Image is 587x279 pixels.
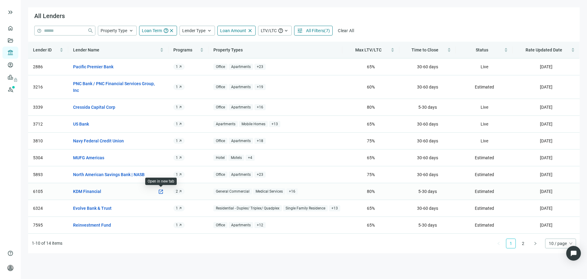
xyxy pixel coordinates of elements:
[526,47,562,52] span: Rate Updated Date
[506,239,515,248] a: 1
[399,133,456,149] td: 30-60 days
[533,242,537,245] span: right
[158,189,164,195] a: open_in_new
[475,85,494,89] span: Estimated
[163,28,169,33] span: help
[540,64,552,69] span: [DATE]
[28,183,68,200] td: 6105
[213,188,252,195] span: General Commercial
[475,172,494,177] span: Estimated
[261,28,277,33] span: LTV/LTC
[176,138,178,143] span: 1
[148,179,174,184] div: Open in new tab
[540,122,552,126] span: [DATE]
[73,154,104,161] a: MUFG Americas
[32,239,62,248] li: 1-10 of 14 items
[73,188,101,195] a: KDM Financial
[306,28,324,33] span: All Filters
[399,217,456,234] td: 5-30 days
[540,223,552,228] span: [DATE]
[73,171,145,178] a: North American Savings Bank | NASB
[540,206,552,211] span: [DATE]
[179,173,182,176] span: arrow_outward
[28,200,68,217] td: 6324
[283,28,289,33] span: keyboard_arrow_up
[176,64,178,69] span: 1
[239,121,268,127] span: Mobile Homes
[213,121,238,127] span: Apartments
[73,138,124,144] a: Navy Federal Credit Union
[283,205,328,212] span: Single Family Residence
[213,84,227,90] span: Office
[399,149,456,166] td: 30-60 days
[101,28,127,33] span: Property Type
[28,149,68,166] td: 5304
[176,206,178,211] span: 1
[7,9,14,16] span: keyboard_double_arrow_right
[367,64,375,69] span: 65 %
[213,47,243,52] span: Property Types
[367,122,375,126] span: 65 %
[475,155,494,160] span: Estimated
[540,105,552,110] span: [DATE]
[176,172,178,177] span: 1
[33,47,52,52] span: Lender ID
[179,85,182,89] span: arrow_outward
[246,155,255,161] span: + 4
[254,64,266,70] span: + 23
[28,116,68,133] td: 3712
[297,28,303,34] span: tune
[367,172,375,177] span: 75 %
[73,222,111,228] a: Reinvestment Fund
[73,63,113,70] a: Pacific Premier Bank
[7,265,13,271] span: person
[494,239,504,248] button: left
[540,189,552,194] span: [DATE]
[73,47,99,52] span: Lender Name
[481,122,488,126] span: Live
[207,28,212,33] span: keyboard_arrow_up
[324,28,330,33] span: ( 7 )
[213,64,227,70] span: Office
[228,155,244,161] span: Motels
[73,121,89,127] a: US Bank
[399,58,456,75] td: 30-60 days
[179,223,182,227] span: arrow_outward
[540,155,552,160] span: [DATE]
[338,28,354,33] span: Clear All
[173,47,192,52] span: Programs
[213,222,227,228] span: Office
[213,172,227,178] span: Office
[549,239,572,248] span: 10 / page
[540,138,552,143] span: [DATE]
[545,239,576,248] div: Page Size
[28,133,68,149] td: 3810
[176,223,178,228] span: 1
[294,26,333,36] button: tuneAll Filters(7)
[254,172,266,178] span: + 23
[179,105,182,109] span: arrow_outward
[367,189,375,194] span: 80 %
[73,104,115,111] a: Cressida Capital Corp
[399,116,456,133] td: 30-60 days
[229,84,253,90] span: Apartments
[329,205,340,212] span: + 13
[254,104,266,111] span: + 16
[179,206,182,210] span: arrow_outward
[73,205,112,212] a: Evolve Bank & Trust
[269,121,280,127] span: + 13
[213,104,227,111] span: Office
[475,189,494,194] span: Estimated
[367,85,375,89] span: 60 %
[254,222,266,228] span: + 12
[530,239,540,248] button: right
[7,250,13,256] span: help
[73,80,157,94] a: PNC Bank / PNC Financial Services Group, Inc
[399,183,456,200] td: 5-30 days
[34,12,65,20] span: All Lenders
[481,64,488,69] span: Live
[179,139,182,143] span: arrow_outward
[213,138,227,144] span: Office
[540,85,552,89] span: [DATE]
[540,172,552,177] span: [DATE]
